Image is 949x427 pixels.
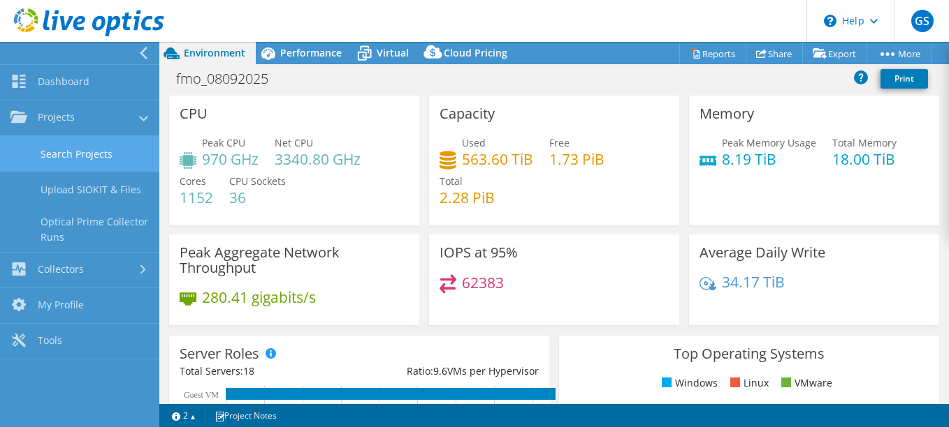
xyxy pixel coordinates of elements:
[746,43,803,64] a: Share
[202,290,316,305] h4: 280.41 gigabits/s
[170,71,290,87] h1: fmo_08092025
[440,190,495,205] h4: 2.28 PiB
[202,151,259,167] h4: 970 GHz
[679,43,746,64] a: Reports
[824,15,836,27] svg: \n
[549,151,604,167] h4: 1.73 PiB
[700,106,754,121] h3: Memory
[229,174,286,188] span: CPU Sockets
[205,407,287,424] a: Project Notes
[162,407,205,424] a: 2
[832,136,897,149] span: Total Memory
[180,364,359,379] div: Total Servers:
[700,245,825,260] h3: Average Daily Write
[275,151,361,167] h4: 3340.80 GHz
[184,390,219,400] text: Guest VM
[377,46,409,59] span: Virtual
[444,46,507,59] span: Cloud Pricing
[832,151,897,167] h4: 18.00 TiB
[867,43,932,64] a: More
[180,106,208,121] h3: CPU
[243,364,254,377] span: 18
[359,364,539,379] div: Ratio: VMs per Hypervisor
[462,151,533,167] h4: 563.60 TiB
[280,46,342,59] span: Performance
[778,375,832,391] li: VMware
[180,174,206,188] span: Cores
[722,151,816,167] h4: 8.19 TiB
[433,364,447,377] span: 9.6
[440,245,518,260] h3: IOPS at 95%
[911,10,934,32] span: GS
[229,190,286,205] h4: 36
[462,275,504,290] h4: 62383
[802,43,867,64] a: Export
[180,190,213,205] h4: 1152
[180,245,409,276] h3: Peak Aggregate Network Throughput
[462,136,486,149] span: Used
[722,274,785,290] h4: 34.17 TiB
[184,46,245,59] span: Environment
[549,136,570,149] span: Free
[658,375,718,391] li: Windows
[440,174,463,188] span: Total
[570,346,929,361] h3: Top Operating Systems
[722,136,816,149] span: Peak Memory Usage
[727,375,769,391] li: Linux
[180,346,259,361] h3: Server Roles
[202,136,245,149] span: Peak CPU
[440,106,495,121] h3: Capacity
[275,136,313,149] span: Net CPU
[881,69,928,89] a: Print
